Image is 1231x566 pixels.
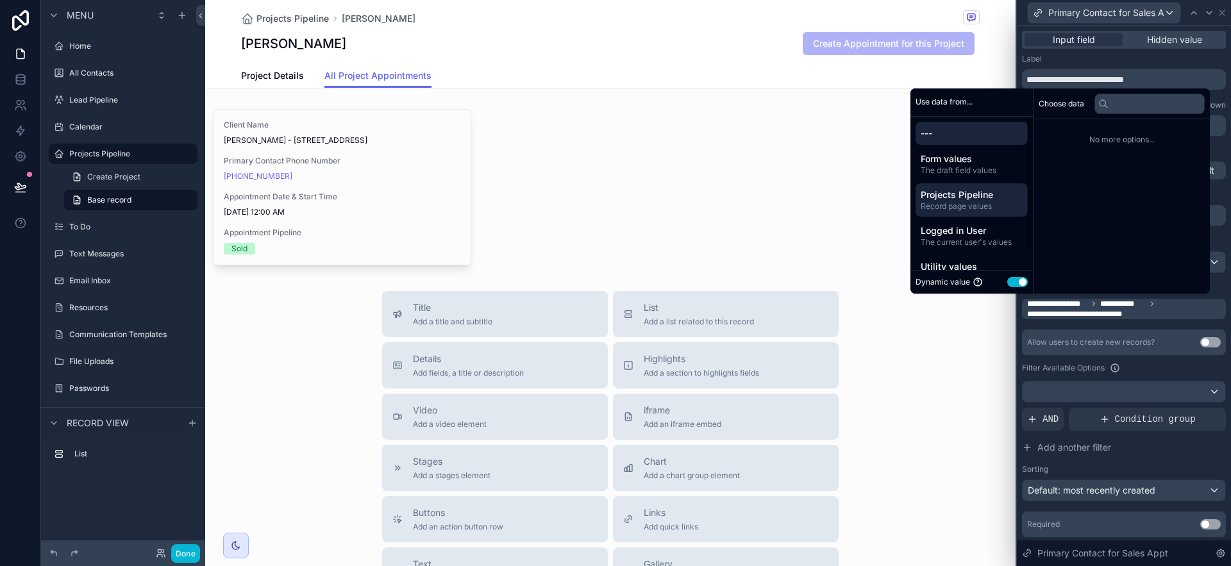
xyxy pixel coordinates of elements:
[644,470,740,481] span: Add a chart group element
[1039,99,1084,109] span: Choose data
[413,353,524,365] span: Details
[69,149,190,159] label: Projects Pipeline
[921,127,1023,140] span: ---
[413,368,524,378] span: Add fields, a title or description
[1028,485,1155,495] span: Default: most recently created
[613,445,839,491] button: ChartAdd a chart group element
[921,188,1023,201] span: Projects Pipeline
[644,353,759,365] span: Highlights
[921,224,1023,237] span: Logged in User
[613,291,839,337] button: ListAdd a list related to this record
[49,324,197,345] a: Communication Templates
[1147,33,1202,46] span: Hidden value
[413,404,487,417] span: Video
[644,301,754,314] span: List
[644,317,754,327] span: Add a list related to this record
[413,317,492,327] span: Add a title and subtitle
[69,68,195,78] label: All Contacts
[241,64,304,90] a: Project Details
[382,342,608,388] button: DetailsAdd fields, a title or description
[69,276,195,286] label: Email Inbox
[1022,464,1048,474] label: Sorting
[67,9,94,22] span: Menu
[49,351,197,372] a: File Uploads
[382,291,608,337] button: TitleAdd a title and subtitle
[613,342,839,388] button: HighlightsAdd a section to highlights fields
[1027,2,1181,24] button: Primary Contact for Sales Appt
[49,117,197,137] a: Calendar
[69,383,195,394] label: Passwords
[241,12,329,25] a: Projects Pipeline
[644,404,721,417] span: iframe
[921,165,1023,176] span: The draft field values
[69,249,195,259] label: Text Messages
[69,329,195,340] label: Communication Templates
[87,172,140,182] span: Create Project
[413,470,490,481] span: Add a stages element
[413,419,487,429] span: Add a video element
[1037,547,1168,560] span: Primary Contact for Sales Appt
[382,496,608,542] button: ButtonsAdd an action button row
[1048,6,1164,19] span: Primary Contact for Sales Appt
[324,64,431,88] a: All Project Appointments
[171,544,200,563] button: Done
[413,506,503,519] span: Buttons
[413,301,492,314] span: Title
[644,368,759,378] span: Add a section to highlights fields
[413,455,490,468] span: Stages
[613,394,839,440] button: iframeAdd an iframe embed
[49,36,197,56] a: Home
[241,69,304,82] span: Project Details
[74,449,192,459] label: List
[64,167,197,187] a: Create Project
[1022,363,1105,373] label: Filter Available Options
[49,297,197,318] a: Resources
[1043,413,1059,426] span: AND
[644,419,721,429] span: Add an iframe embed
[49,217,197,237] a: To Do
[69,222,195,232] label: To Do
[916,97,973,107] span: Use data from...
[1022,479,1226,501] button: Default: most recently created
[1022,54,1042,64] label: Label
[921,260,1023,273] span: Utility values
[49,63,197,83] a: All Contacts
[87,195,131,205] span: Base record
[67,417,129,429] span: Record view
[613,496,839,542] button: LinksAdd quick links
[1115,413,1196,426] span: Condition group
[921,237,1023,247] span: The current user's values
[256,12,329,25] span: Projects Pipeline
[69,303,195,313] label: Resources
[64,190,197,210] a: Base record
[49,378,197,399] a: Passwords
[69,41,195,51] label: Home
[921,201,1023,212] span: Record page values
[49,271,197,291] a: Email Inbox
[916,277,970,287] span: Dynamic value
[49,244,197,264] a: Text Messages
[1027,337,1155,347] div: Allow users to create new records?
[1053,33,1095,46] span: Input field
[49,90,197,110] a: Lead Pipeline
[910,117,1033,270] div: scrollable content
[644,506,698,519] span: Links
[69,95,195,105] label: Lead Pipeline
[49,405,197,426] a: Team Chats
[1027,519,1060,529] div: Required
[644,522,698,532] span: Add quick links
[324,69,431,82] span: All Project Appointments
[413,522,503,532] span: Add an action button row
[382,445,608,491] button: StagesAdd a stages element
[921,153,1023,165] span: Form values
[49,144,197,164] a: Projects Pipeline
[1022,436,1226,459] button: Add another filter
[41,438,205,477] div: scrollable content
[1037,441,1111,454] span: Add another filter
[69,356,195,367] label: File Uploads
[241,35,346,53] h1: [PERSON_NAME]
[342,12,415,25] a: [PERSON_NAME]
[382,394,608,440] button: VideoAdd a video element
[69,122,195,132] label: Calendar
